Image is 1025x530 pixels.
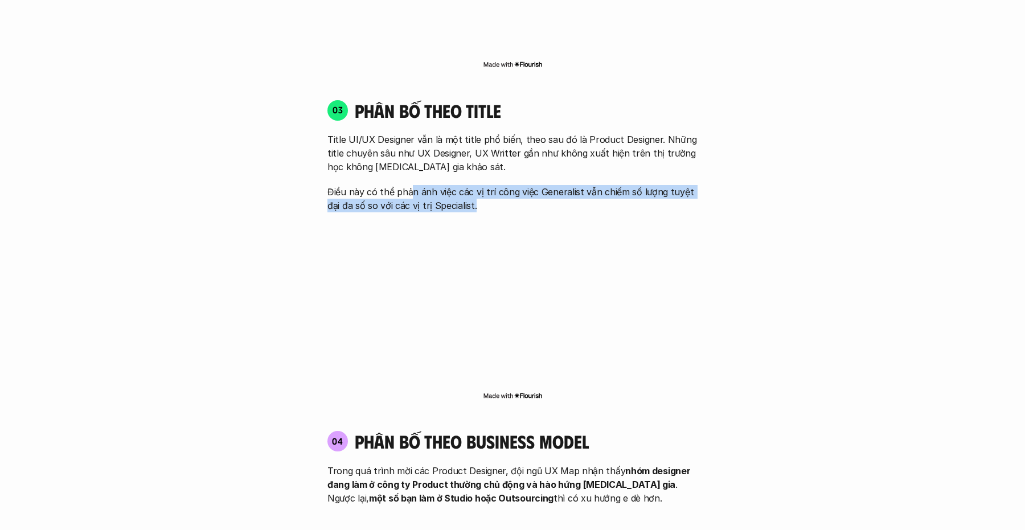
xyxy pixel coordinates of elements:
[355,100,698,121] h4: phân bố theo title
[332,437,343,446] p: 04
[327,218,698,389] iframe: Interactive or visual content
[327,133,698,174] p: Title UI/UX Designer vẫn là một title phổ biến, theo sau đó là Product Designer. Những title chuy...
[483,391,543,400] img: Made with Flourish
[355,430,589,452] h4: phân bố theo business model
[327,465,692,490] strong: nhóm designer đang làm ở công ty Product thường chủ động và hào hứng [MEDICAL_DATA] gia
[327,464,698,505] p: Trong quá trình mời các Product Designer, đội ngũ UX Map nhận thấy . Ngược lại, thì có xu hướng e...
[333,105,343,114] p: 03
[327,185,698,212] p: Điều này có thể phản ánh việc các vị trí công việc Generalist vẫn chiếm số lượng tuyệt đại đa số ...
[369,492,553,504] strong: một số bạn làm ở Studio hoặc Outsourcing
[483,60,543,69] img: Made with Flourish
